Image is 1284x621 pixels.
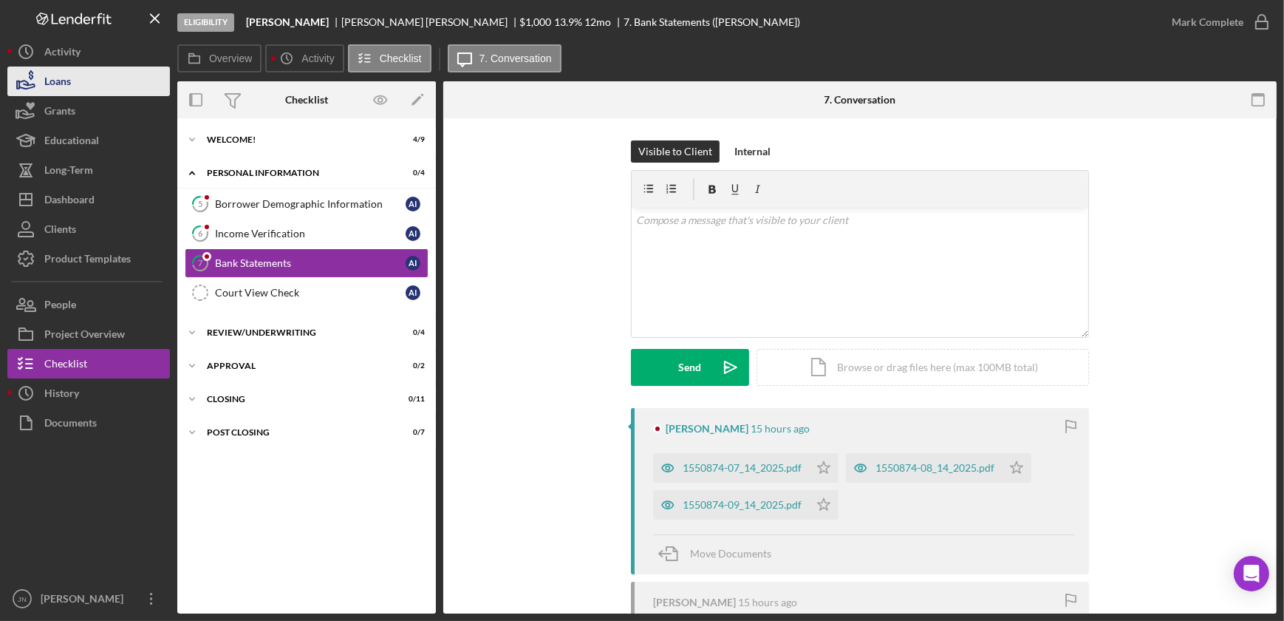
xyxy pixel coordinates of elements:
div: Send [679,349,702,386]
button: Activity [265,44,344,72]
div: History [44,379,79,412]
div: Clients [44,214,76,248]
div: Activity [44,37,81,70]
tspan: 7 [198,258,203,268]
div: Project Overview [44,319,125,353]
a: 7Bank StatementsAI [185,248,428,278]
div: A I [406,226,420,241]
label: Activity [301,52,334,64]
text: JN [18,595,27,603]
button: Clients [7,214,170,244]
div: Long-Term [44,155,93,189]
div: 0 / 4 [398,328,425,337]
tspan: 6 [198,228,203,238]
div: Approval [207,362,388,370]
button: Mark Complete [1157,7,1277,37]
div: 0 / 4 [398,169,425,177]
div: [PERSON_NAME] [666,423,748,435]
button: 7. Conversation [448,44,561,72]
div: 0 / 2 [398,362,425,370]
a: Court View CheckAI [185,278,428,308]
div: Open Intercom Messenger [1234,556,1269,591]
div: A I [406,256,420,271]
button: Visible to Client [631,140,720,163]
div: 1550874-09_14_2025.pdf [683,499,802,511]
div: Eligibility [177,13,234,32]
button: 1550874-09_14_2025.pdf [653,490,839,520]
button: Loans [7,67,170,96]
button: Documents [7,408,170,438]
div: 0 / 11 [398,395,425,404]
label: Checklist [380,52,422,64]
button: Overview [177,44,262,72]
button: Long-Term [7,155,170,185]
label: 7. Conversation [479,52,552,64]
label: Overview [209,52,252,64]
button: Internal [727,140,778,163]
div: Closing [207,395,388,404]
div: Welcome! [207,135,388,144]
button: 1550874-07_14_2025.pdf [653,453,839,483]
button: 1550874-08_14_2025.pdf [846,453,1031,483]
button: Grants [7,96,170,126]
a: 6Income VerificationAI [185,219,428,248]
span: Move Documents [690,547,771,560]
button: Send [631,349,749,386]
div: People [44,290,76,323]
a: 5Borrower Demographic InformationAI [185,189,428,219]
div: Bank Statements [215,257,406,269]
div: Educational [44,126,99,159]
div: 1550874-08_14_2025.pdf [875,462,994,474]
div: 4 / 9 [398,135,425,144]
div: Dashboard [44,185,95,218]
button: History [7,379,170,408]
div: 12 mo [584,16,611,28]
div: Checklist [44,349,87,382]
div: Internal [734,140,771,163]
time: 2025-10-07 23:38 [751,423,810,435]
button: Project Overview [7,319,170,349]
div: Borrower Demographic Information [215,198,406,210]
div: A I [406,197,420,211]
div: Mark Complete [1172,7,1243,37]
div: Grants [44,96,75,129]
time: 2025-10-07 23:25 [738,597,797,608]
div: Visible to Client [638,140,712,163]
div: A I [406,285,420,300]
button: Activity [7,37,170,67]
div: Review/Underwriting [207,328,388,337]
div: Loans [44,67,71,100]
button: Educational [7,126,170,155]
div: [PERSON_NAME] [PERSON_NAME] [341,16,520,28]
div: Personal Information [207,169,388,177]
button: Move Documents [653,535,786,572]
button: Checklist [7,349,170,379]
div: 0 / 7 [398,428,425,437]
div: Post Closing [207,428,388,437]
div: 7. Conversation [824,94,896,106]
div: 7. Bank Statements ([PERSON_NAME]) [624,16,800,28]
div: Checklist [285,94,328,106]
span: $1,000 [520,16,552,28]
button: People [7,290,170,319]
button: Dashboard [7,185,170,214]
button: Product Templates [7,244,170,274]
tspan: 5 [198,199,202,208]
button: Checklist [348,44,431,72]
div: [PERSON_NAME] [37,584,133,617]
div: [PERSON_NAME] [653,597,736,608]
b: [PERSON_NAME] [246,16,329,28]
div: 13.9 % [554,16,582,28]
